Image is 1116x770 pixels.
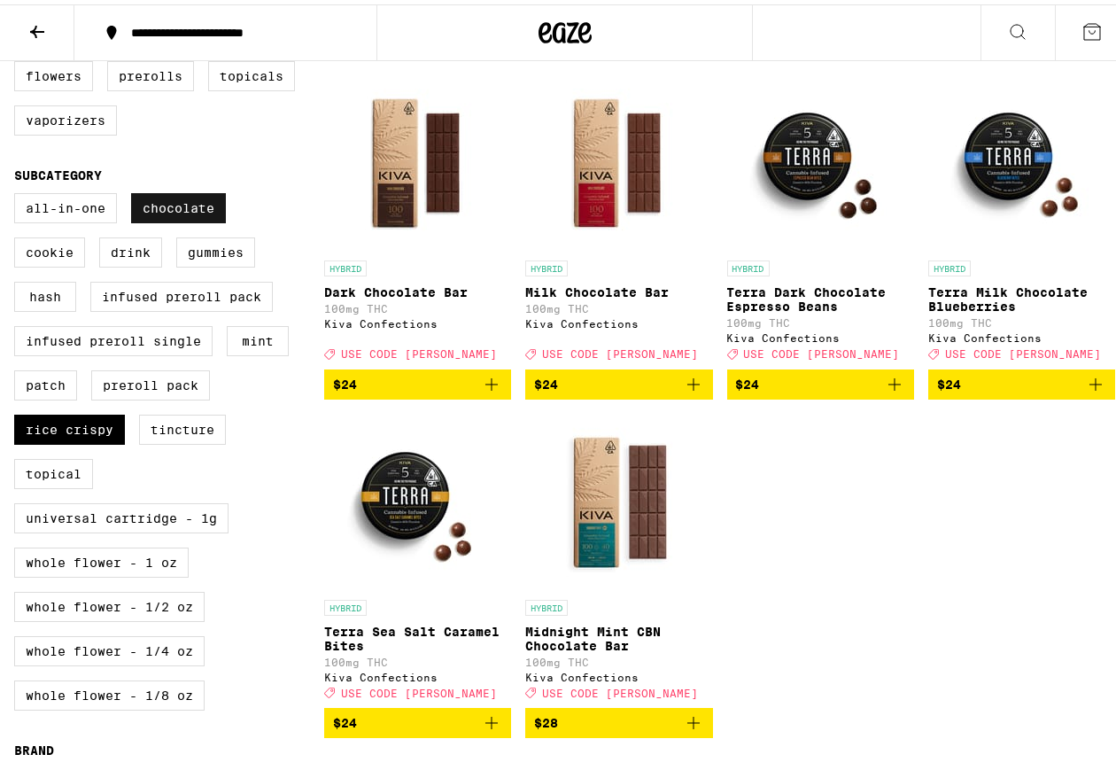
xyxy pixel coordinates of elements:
label: Topical [14,455,93,485]
img: Kiva Confections - Terra Dark Chocolate Espresso Beans [732,70,909,247]
p: Dark Chocolate Bar [324,281,511,295]
label: Tincture [139,410,226,440]
a: Open page for Terra Sea Salt Caramel Bites from Kiva Confections [324,409,511,704]
label: Preroll Pack [91,366,210,396]
span: $24 [333,712,357,726]
button: Add to bag [525,365,712,395]
p: Terra Sea Salt Caramel Bites [324,620,511,649]
span: USE CODE [PERSON_NAME] [542,683,698,695]
span: $24 [937,373,961,387]
img: Kiva Confections - Midnight Mint CBN Chocolate Bar [531,409,708,587]
label: Gummies [176,233,255,263]
legend: Brand [14,739,54,753]
label: Patch [14,366,77,396]
label: Universal Cartridge - 1g [14,499,229,529]
span: $24 [736,373,760,387]
label: Cookie [14,233,85,263]
label: Mint [227,322,289,352]
span: USE CODE [PERSON_NAME] [744,345,900,356]
p: 100mg THC [324,652,511,664]
p: HYBRID [525,595,568,611]
a: Open page for Milk Chocolate Bar from Kiva Confections [525,70,712,364]
button: Add to bag [525,704,712,734]
p: Terra Milk Chocolate Blueberries [928,281,1115,309]
span: Hi. Need any help? [11,12,128,27]
button: Add to bag [324,704,511,734]
label: Whole Flower - 1 oz [14,543,189,573]
div: Kiva Confections [928,328,1115,339]
a: Open page for Midnight Mint CBN Chocolate Bar from Kiva Confections [525,409,712,704]
label: Whole Flower - 1/4 oz [14,632,205,662]
legend: Subcategory [14,164,102,178]
span: $24 [534,373,558,387]
label: Flowers [14,57,93,87]
img: Kiva Confections - Terra Sea Salt Caramel Bites [329,409,507,587]
label: Whole Flower - 1/2 oz [14,587,205,618]
p: 100mg THC [525,652,712,664]
button: Add to bag [324,365,511,395]
span: USE CODE [PERSON_NAME] [341,345,497,356]
span: $24 [333,373,357,387]
p: HYBRID [324,595,367,611]
label: All-In-One [14,189,117,219]
div: Kiva Confections [525,667,712,679]
p: HYBRID [525,256,568,272]
img: Kiva Confections - Milk Chocolate Bar [531,70,708,247]
span: USE CODE [PERSON_NAME] [542,345,698,356]
label: Prerolls [107,57,194,87]
label: Vaporizers [14,101,117,131]
label: Infused Preroll Single [14,322,213,352]
img: Kiva Confections - Dark Chocolate Bar [329,70,507,247]
p: Midnight Mint CBN Chocolate Bar [525,620,712,649]
div: Kiva Confections [324,667,511,679]
label: Rice Crispy [14,410,125,440]
label: Topicals [208,57,295,87]
p: HYBRID [727,256,770,272]
label: Hash [14,277,76,307]
a: Open page for Terra Milk Chocolate Blueberries from Kiva Confections [928,70,1115,364]
p: 100mg THC [727,313,914,324]
a: Open page for Dark Chocolate Bar from Kiva Confections [324,70,511,364]
div: Kiva Confections [324,314,511,325]
p: 100mg THC [928,313,1115,324]
p: 100mg THC [525,299,712,310]
a: Open page for Terra Dark Chocolate Espresso Beans from Kiva Confections [727,70,914,364]
div: Kiva Confections [727,328,914,339]
button: Add to bag [928,365,1115,395]
p: Terra Dark Chocolate Espresso Beans [727,281,914,309]
div: Kiva Confections [525,314,712,325]
label: Whole Flower - 1/8 oz [14,676,205,706]
label: Drink [99,233,162,263]
p: HYBRID [324,256,367,272]
p: 100mg THC [324,299,511,310]
p: Milk Chocolate Bar [525,281,712,295]
img: Kiva Confections - Terra Milk Chocolate Blueberries [933,70,1110,247]
span: USE CODE [PERSON_NAME] [341,683,497,695]
span: USE CODE [PERSON_NAME] [945,345,1101,356]
p: HYBRID [928,256,971,272]
label: Chocolate [131,189,226,219]
span: $28 [534,712,558,726]
label: Infused Preroll Pack [90,277,273,307]
button: Add to bag [727,365,914,395]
